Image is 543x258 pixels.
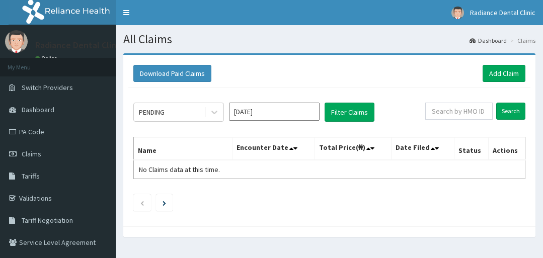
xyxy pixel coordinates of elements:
[123,33,535,46] h1: All Claims
[454,137,489,160] th: Status
[140,198,144,207] a: Previous page
[5,30,28,53] img: User Image
[163,198,166,207] a: Next page
[22,83,73,92] span: Switch Providers
[315,137,391,160] th: Total Price(₦)
[139,107,165,117] div: PENDING
[22,105,54,114] span: Dashboard
[483,65,525,82] a: Add Claim
[134,137,232,160] th: Name
[139,165,220,174] span: No Claims data at this time.
[35,41,123,50] p: Radiance Dental Clinic
[325,103,374,122] button: Filter Claims
[488,137,525,160] th: Actions
[496,103,525,120] input: Search
[22,171,40,181] span: Tariffs
[470,36,507,45] a: Dashboard
[22,216,73,225] span: Tariff Negotiation
[391,137,454,160] th: Date Filed
[451,7,464,19] img: User Image
[22,149,41,158] span: Claims
[232,137,315,160] th: Encounter Date
[229,103,320,121] input: Select Month and Year
[425,103,493,120] input: Search by HMO ID
[508,36,535,45] li: Claims
[133,65,211,82] button: Download Paid Claims
[470,8,535,17] span: Radiance Dental Clinic
[35,55,59,62] a: Online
